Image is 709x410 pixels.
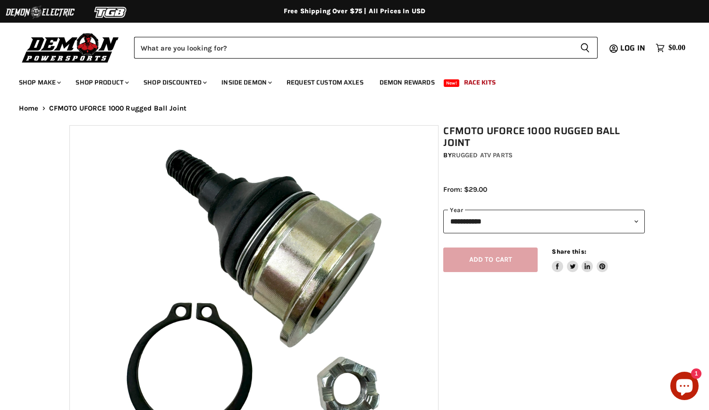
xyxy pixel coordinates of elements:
[444,79,460,87] span: New!
[457,73,503,92] a: Race Kits
[372,73,442,92] a: Demon Rewards
[443,125,645,149] h1: CFMOTO UFORCE 1000 Rugged Ball Joint
[443,210,645,233] select: year
[19,104,39,112] a: Home
[68,73,135,92] a: Shop Product
[134,37,573,59] input: Search
[452,151,513,159] a: Rugged ATV Parts
[134,37,598,59] form: Product
[552,248,586,255] span: Share this:
[214,73,278,92] a: Inside Demon
[136,73,212,92] a: Shop Discounted
[651,41,690,55] a: $0.00
[49,104,186,112] span: CFMOTO UFORCE 1000 Rugged Ball Joint
[573,37,598,59] button: Search
[279,73,371,92] a: Request Custom Axles
[443,150,645,161] div: by
[668,43,685,52] span: $0.00
[667,372,701,402] inbox-online-store-chat: Shopify online store chat
[19,31,122,64] img: Demon Powersports
[616,44,651,52] a: Log in
[552,248,608,273] aside: Share this:
[76,3,146,21] img: TGB Logo 2
[12,73,67,92] a: Shop Make
[620,42,645,54] span: Log in
[443,185,487,194] span: From: $29.00
[5,3,76,21] img: Demon Electric Logo 2
[12,69,683,92] ul: Main menu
